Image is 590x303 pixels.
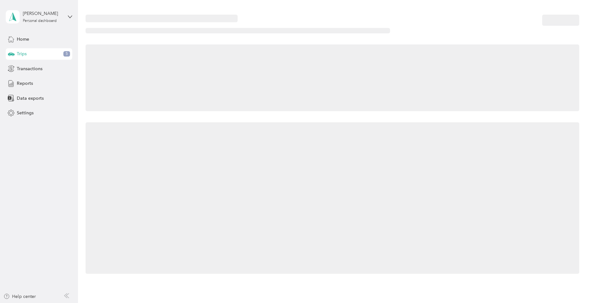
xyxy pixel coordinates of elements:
[3,293,36,300] button: Help center
[17,36,29,43] span: Home
[17,80,33,87] span: Reports
[23,10,62,17] div: [PERSON_NAME]
[63,51,70,57] span: 5
[17,50,27,57] span: Trips
[555,267,590,303] iframe: Everlance-gr Chat Button Frame
[23,19,57,23] div: Personal dashboard
[17,95,44,102] span: Data exports
[17,110,34,116] span: Settings
[17,65,42,72] span: Transactions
